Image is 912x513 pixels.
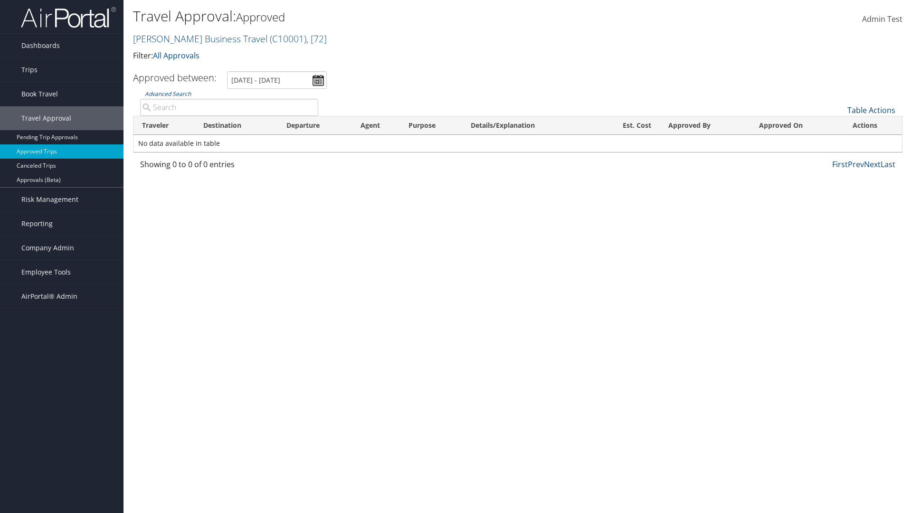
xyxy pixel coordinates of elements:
th: Approved On: activate to sort column ascending [750,116,844,135]
th: Departure: activate to sort column ascending [278,116,352,135]
span: Book Travel [21,82,58,106]
span: ( C10001 ) [270,32,306,45]
input: Advanced Search [140,99,318,116]
span: Admin Test [862,14,902,24]
th: Est. Cost: activate to sort column ascending [595,116,660,135]
small: Approved [236,9,285,25]
a: [PERSON_NAME] Business Travel [133,32,327,45]
span: Trips [21,58,38,82]
a: First [832,159,848,170]
a: Prev [848,159,864,170]
a: Last [881,159,895,170]
h3: Approved between: [133,71,217,84]
span: Travel Approval [21,106,71,130]
a: Next [864,159,881,170]
span: Employee Tools [21,260,71,284]
img: airportal-logo.png [21,6,116,28]
th: Details/Explanation [462,116,595,135]
input: [DATE] - [DATE] [227,71,327,89]
th: Traveler: activate to sort column ascending [133,116,195,135]
a: Admin Test [862,5,902,34]
a: All Approvals [153,50,199,61]
a: Table Actions [847,105,895,115]
span: Company Admin [21,236,74,260]
span: AirPortal® Admin [21,285,77,308]
p: Filter: [133,50,646,62]
span: , [ 72 ] [306,32,327,45]
span: Reporting [21,212,53,236]
h1: Travel Approval: [133,6,646,26]
th: Approved By: activate to sort column ascending [660,116,751,135]
th: Agent [352,116,400,135]
td: No data available in table [133,135,902,152]
th: Destination: activate to sort column ascending [195,116,278,135]
th: Purpose [400,116,462,135]
th: Actions [844,116,902,135]
span: Risk Management [21,188,78,211]
div: Showing 0 to 0 of 0 entries [140,159,318,175]
span: Dashboards [21,34,60,57]
a: Advanced Search [145,90,191,98]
